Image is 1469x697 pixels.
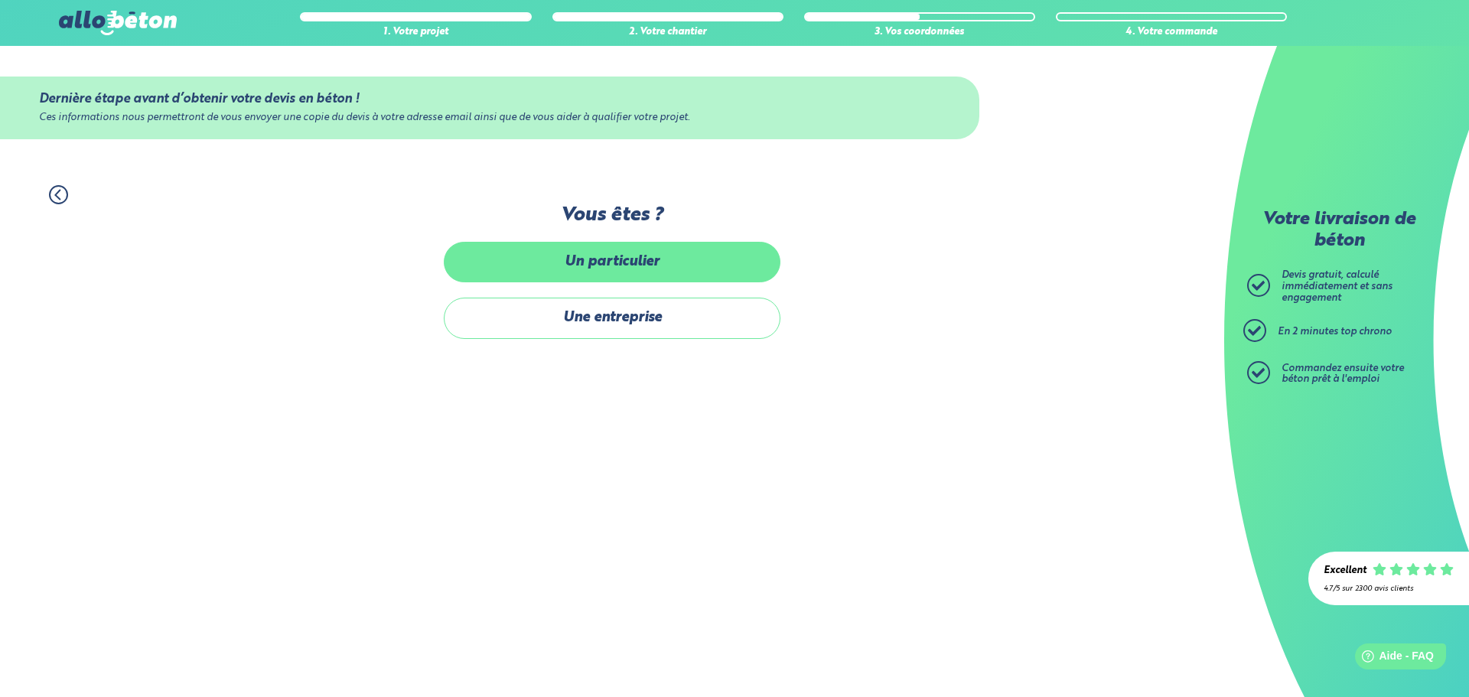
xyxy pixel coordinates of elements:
[1333,637,1452,680] iframe: Help widget launcher
[59,11,177,35] img: allobéton
[300,27,531,38] div: 1. Votre projet
[804,27,1035,38] div: 3. Vos coordonnées
[552,27,783,38] div: 2. Votre chantier
[1056,27,1287,38] div: 4. Votre commande
[444,298,780,338] label: Une entreprise
[39,112,940,124] div: Ces informations nous permettront de vous envoyer une copie du devis à votre adresse email ainsi ...
[39,92,940,106] div: Dernière étape avant d’obtenir votre devis en béton !
[444,242,780,282] label: Un particulier
[444,204,780,226] label: Vous êtes ?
